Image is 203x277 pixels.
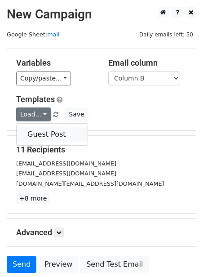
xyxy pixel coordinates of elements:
[47,31,59,38] a: mail
[65,107,88,121] button: Save
[16,107,51,121] a: Load...
[16,170,116,177] small: [EMAIL_ADDRESS][DOMAIN_NAME]
[7,256,36,273] a: Send
[16,94,55,104] a: Templates
[7,7,196,22] h2: New Campaign
[108,58,187,68] h5: Email column
[39,256,78,273] a: Preview
[136,30,196,40] span: Daily emails left: 50
[16,228,187,237] h5: Advanced
[16,145,187,155] h5: 11 Recipients
[16,193,50,204] a: +8 more
[16,180,164,187] small: [DOMAIN_NAME][EMAIL_ADDRESS][DOMAIN_NAME]
[80,256,149,273] a: Send Test Email
[136,31,196,38] a: Daily emails left: 50
[7,31,60,38] small: Google Sheet:
[17,127,88,142] a: Guest Post
[16,160,116,167] small: [EMAIL_ADDRESS][DOMAIN_NAME]
[16,71,71,85] a: Copy/paste...
[16,58,95,68] h5: Variables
